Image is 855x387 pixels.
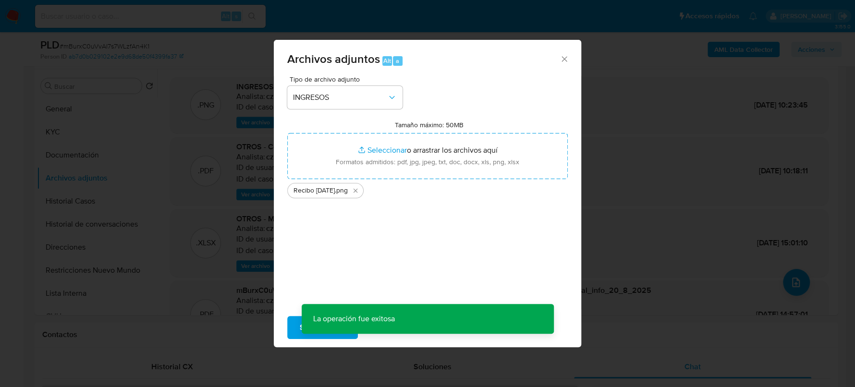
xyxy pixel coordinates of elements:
span: Recibo [DATE] [293,186,335,195]
span: INGRESOS [293,93,387,102]
span: .png [335,186,348,195]
span: Alt [383,56,391,65]
span: Subir archivo [300,317,345,338]
p: La operación fue exitosa [302,304,406,334]
span: Archivos adjuntos [287,50,380,67]
button: Cerrar [560,54,568,63]
span: a [396,56,399,65]
button: Eliminar Recibo junio 2024.png [350,185,361,196]
label: Tamaño máximo: 50MB [395,121,464,129]
button: INGRESOS [287,86,403,109]
span: Tipo de archivo adjunto [290,76,405,83]
span: Cancelar [374,317,405,338]
ul: Archivos seleccionados [287,179,568,198]
button: Subir archivo [287,316,358,339]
